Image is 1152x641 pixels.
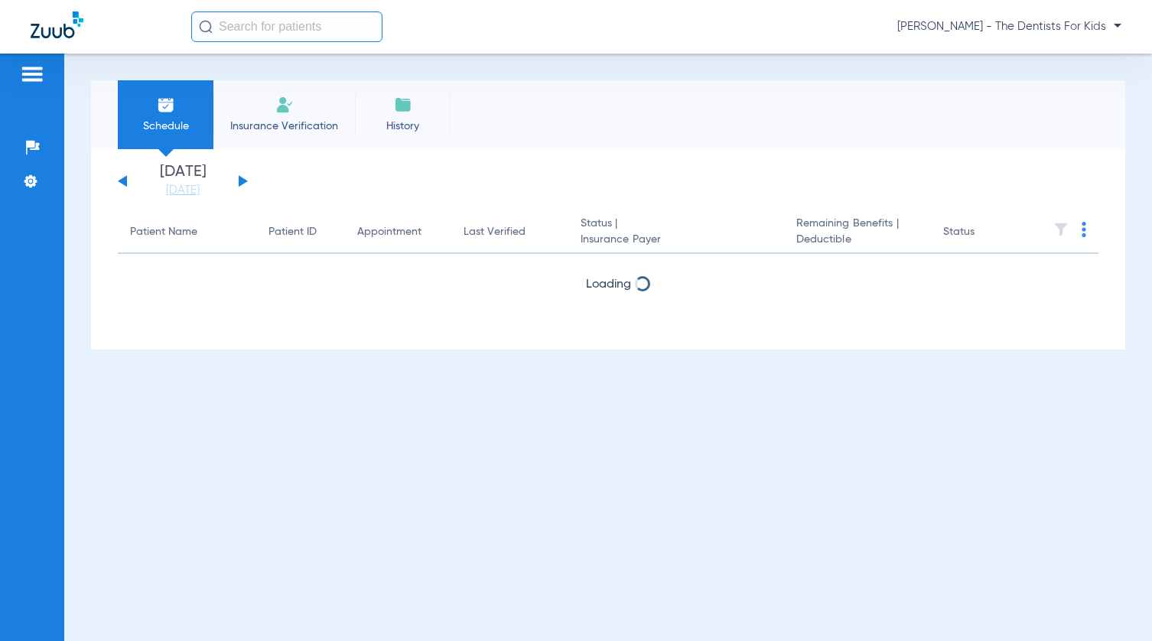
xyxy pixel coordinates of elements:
span: Deductible [796,232,919,248]
div: Appointment [357,224,439,240]
img: Schedule [157,96,175,114]
img: Zuub Logo [31,11,83,38]
span: Insurance Verification [225,119,343,134]
span: History [366,119,439,134]
img: History [394,96,412,114]
input: Search for patients [191,11,382,42]
th: Remaining Benefits | [784,211,931,254]
div: Patient Name [130,224,197,240]
img: Search Icon [199,20,213,34]
span: Loading [586,278,631,291]
img: Manual Insurance Verification [275,96,294,114]
span: [PERSON_NAME] - The Dentists For Kids [897,19,1121,34]
div: Last Verified [464,224,526,240]
div: Patient Name [130,224,244,240]
img: hamburger-icon [20,65,44,83]
th: Status | [568,211,784,254]
div: Last Verified [464,224,556,240]
img: filter.svg [1053,222,1069,237]
div: Patient ID [268,224,333,240]
th: Status [931,211,1034,254]
div: Patient ID [268,224,317,240]
div: Appointment [357,224,421,240]
span: Schedule [129,119,202,134]
img: group-dot-blue.svg [1082,222,1086,237]
span: Insurance Payer [581,232,772,248]
li: [DATE] [137,164,229,198]
a: [DATE] [137,183,229,198]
